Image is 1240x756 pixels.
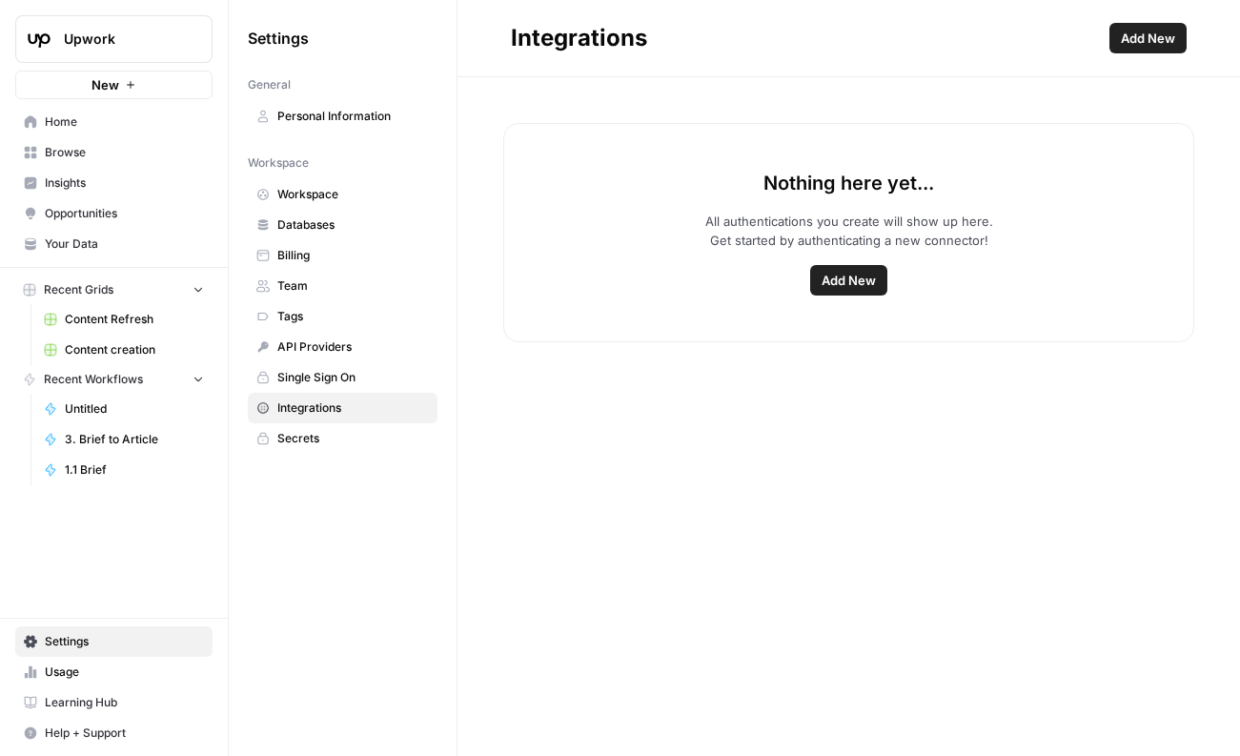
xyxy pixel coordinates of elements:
[248,154,309,172] span: Workspace
[65,311,204,328] span: Content Refresh
[45,633,204,650] span: Settings
[45,694,204,711] span: Learning Hub
[35,455,213,485] a: 1.1 Brief
[248,101,437,132] a: Personal Information
[277,277,429,295] span: Team
[15,15,213,63] button: Workspace: Upwork
[810,265,887,296] button: Add New
[91,75,119,94] span: New
[277,399,429,417] span: Integrations
[277,338,429,356] span: API Providers
[15,657,213,687] a: Usage
[248,76,291,93] span: General
[65,400,204,418] span: Untitled
[15,365,213,394] button: Recent Workflows
[248,240,437,271] a: Billing
[15,137,213,168] a: Browse
[22,22,56,56] img: Upwork Logo
[248,423,437,454] a: Secrets
[15,626,213,657] a: Settings
[511,23,647,53] div: Integrations
[35,394,213,424] a: Untitled
[45,113,204,131] span: Home
[248,210,437,240] a: Databases
[248,301,437,332] a: Tags
[277,369,429,386] span: Single Sign On
[45,664,204,681] span: Usage
[248,362,437,393] a: Single Sign On
[35,304,213,335] a: Content Refresh
[15,198,213,229] a: Opportunities
[277,247,429,264] span: Billing
[65,431,204,448] span: 3. Brief to Article
[248,393,437,423] a: Integrations
[705,212,993,250] p: All authentications you create will show up here. Get started by authenticating a new connector!
[277,216,429,234] span: Databases
[248,27,309,50] span: Settings
[65,461,204,479] span: 1.1 Brief
[15,168,213,198] a: Insights
[277,108,429,125] span: Personal Information
[15,687,213,718] a: Learning Hub
[15,276,213,304] button: Recent Grids
[45,725,204,742] span: Help + Support
[35,335,213,365] a: Content creation
[15,229,213,259] a: Your Data
[277,186,429,203] span: Workspace
[277,308,429,325] span: Tags
[35,424,213,455] a: 3. Brief to Article
[44,371,143,388] span: Recent Workflows
[248,332,437,362] a: API Providers
[44,281,113,298] span: Recent Grids
[65,341,204,358] span: Content creation
[15,107,213,137] a: Home
[763,170,934,196] p: Nothing here yet...
[45,235,204,253] span: Your Data
[822,271,876,290] span: Add New
[1121,29,1175,48] span: Add New
[45,144,204,161] span: Browse
[15,71,213,99] button: New
[64,30,179,49] span: Upwork
[248,271,437,301] a: Team
[45,205,204,222] span: Opportunities
[248,179,437,210] a: Workspace
[15,718,213,748] button: Help + Support
[1109,23,1187,53] button: Add New
[277,430,429,447] span: Secrets
[45,174,204,192] span: Insights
